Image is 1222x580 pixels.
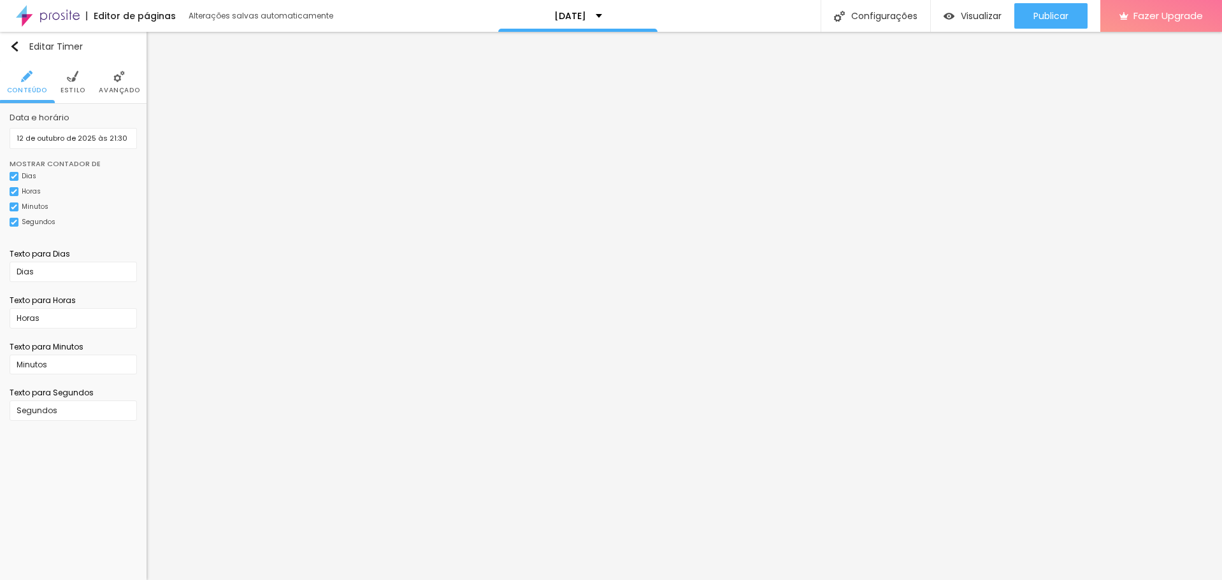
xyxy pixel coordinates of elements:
div: Mostrar contador de [10,149,137,172]
img: Icone [11,188,17,195]
span: Avançado [99,87,140,94]
button: Visualizar [931,3,1014,29]
img: Icone [11,219,17,225]
div: Texto para Horas [10,295,137,306]
img: Icone [11,204,17,210]
button: Publicar [1014,3,1088,29]
img: Icone [67,71,78,82]
img: Icone [10,41,20,52]
div: Editor de páginas [86,11,176,20]
iframe: Editor [147,32,1222,580]
span: Publicar [1033,11,1068,21]
div: Texto para Minutos [10,341,137,353]
span: Conteúdo [7,87,47,94]
span: Fazer Upgrade [1133,10,1203,21]
div: Horas [22,188,41,195]
span: Visualizar [961,11,1002,21]
img: Icone [834,11,845,22]
img: Icone [113,71,125,82]
div: Editar Timer [10,41,83,52]
img: Icone [11,173,17,180]
span: Estilo [61,87,85,94]
div: Texto para Segundos [10,387,137,399]
img: Icone [21,71,32,82]
p: [DATE] [554,11,586,20]
div: Segundos [22,219,55,225]
div: Mostrar contador de [10,157,101,171]
div: Dias [22,173,36,180]
div: Alterações salvas automaticamente [189,12,335,20]
p: Data e horário [10,113,137,122]
div: Minutos [22,204,48,210]
input: 12 de outubro de 2025 às 21:30 [10,128,137,149]
img: view-1.svg [944,11,954,22]
div: Texto para Dias [10,248,137,260]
